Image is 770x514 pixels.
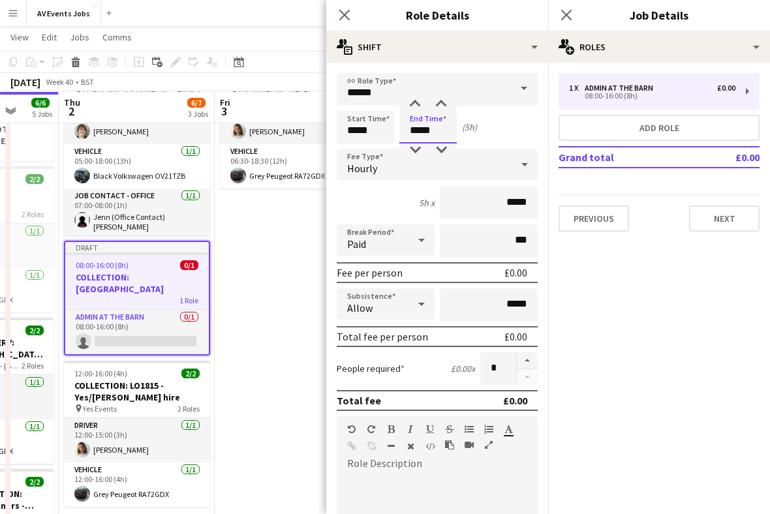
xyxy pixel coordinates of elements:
[218,104,230,119] span: 3
[65,310,209,354] app-card-role: Admin at the Barn0/108:00-16:00 (8h)
[83,404,117,414] span: Yes Events
[81,77,94,87] div: BST
[504,330,527,343] div: £0.00
[445,440,454,450] button: Paste as plain text
[326,31,548,63] div: Shift
[64,241,210,355] app-job-card: Draft08:00-16:00 (8h)0/1COLLECTION: [GEOGRAPHIC_DATA]1 RoleAdmin at the Barn0/108:00-16:00 (8h)
[484,440,493,450] button: Fullscreen
[698,147,760,168] td: £0.00
[504,266,527,279] div: £0.00
[64,97,80,108] span: Thu
[386,424,395,434] button: Bold
[25,174,44,184] span: 2/2
[465,424,474,434] button: Unordered List
[76,260,129,270] span: 08:00-16:00 (8h)
[177,404,200,414] span: 2 Roles
[97,29,137,46] a: Comms
[451,363,475,374] div: £0.00 x
[64,380,210,403] h3: COLLECTION: LO1815 - Yes/[PERSON_NAME] hire
[347,162,377,175] span: Hourly
[43,77,76,87] span: Week 40
[585,83,658,93] div: Admin at the Barn
[64,189,210,237] app-card-role: Job contact - Office1/107:00-08:00 (1h)Jenn (Office Contact) [PERSON_NAME]
[425,424,435,434] button: Underline
[465,440,474,450] button: Insert video
[22,361,44,370] span: 2 Roles
[65,242,209,252] div: Draft
[74,369,127,378] span: 12:00-16:00 (4h)
[27,1,101,26] button: AV Events Jobs
[504,424,513,434] button: Text Color
[337,363,405,374] label: People required
[347,237,366,250] span: Paid
[220,97,230,108] span: Fri
[25,325,44,335] span: 2/2
[65,271,209,295] h3: COLLECTION: [GEOGRAPHIC_DATA]
[65,29,95,46] a: Jobs
[689,205,760,232] button: Next
[220,144,366,189] app-card-role: Vehicle1/106:30-18:30 (12h)Grey Peugeot RA72GDX
[347,424,356,434] button: Undo
[347,301,373,314] span: Allow
[32,109,52,119] div: 5 Jobs
[548,31,770,63] div: Roles
[10,76,40,89] div: [DATE]
[445,424,454,434] button: Strikethrough
[386,441,395,451] button: Horizontal Line
[187,98,206,108] span: 6/7
[102,31,132,43] span: Comms
[25,477,44,487] span: 2/2
[64,144,210,189] app-card-role: Vehicle1/105:00-18:00 (13h)Black Volkswagen OV21TZB
[517,352,538,369] button: Increase
[559,205,629,232] button: Previous
[70,31,89,43] span: Jobs
[419,197,435,209] div: 5h x
[179,295,198,305] span: 1 Role
[569,93,735,99] div: 08:00-16:00 (8h)
[337,330,428,343] div: Total fee per person
[337,266,403,279] div: Fee per person
[484,424,493,434] button: Ordered List
[37,29,62,46] a: Edit
[569,83,585,93] div: 1 x
[559,115,760,141] button: Add role
[64,361,210,507] app-job-card: 12:00-16:00 (4h)2/2COLLECTION: LO1815 - Yes/[PERSON_NAME] hire Yes Events2 RolesDriver1/112:00-15...
[31,98,50,108] span: 6/6
[425,441,435,451] button: HTML Code
[548,7,770,23] h3: Job Details
[367,424,376,434] button: Redo
[64,42,210,235] app-job-card: 05:00-18:00 (13h)4/4CONFIRMED: [PERSON_NAME] Expo Bristol Leigh Court, [GEOGRAPHIC_DATA]4 RolesDr...
[503,394,527,407] div: £0.00
[22,209,44,219] span: 2 Roles
[406,424,415,434] button: Italic
[337,394,381,407] div: Total fee
[406,441,415,451] button: Clear Formatting
[188,109,208,119] div: 3 Jobs
[717,83,735,93] div: £0.00
[10,31,29,43] span: View
[64,418,210,462] app-card-role: Driver1/112:00-15:00 (3h)[PERSON_NAME]
[462,121,477,133] div: (5h)
[5,29,34,46] a: View
[62,104,80,119] span: 2
[64,462,210,507] app-card-role: Vehicle1/112:00-16:00 (4h)Grey Peugeot RA72GDX
[181,369,200,378] span: 2/2
[326,7,548,23] h3: Role Details
[42,31,57,43] span: Edit
[559,147,698,168] td: Grand total
[180,260,198,270] span: 0/1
